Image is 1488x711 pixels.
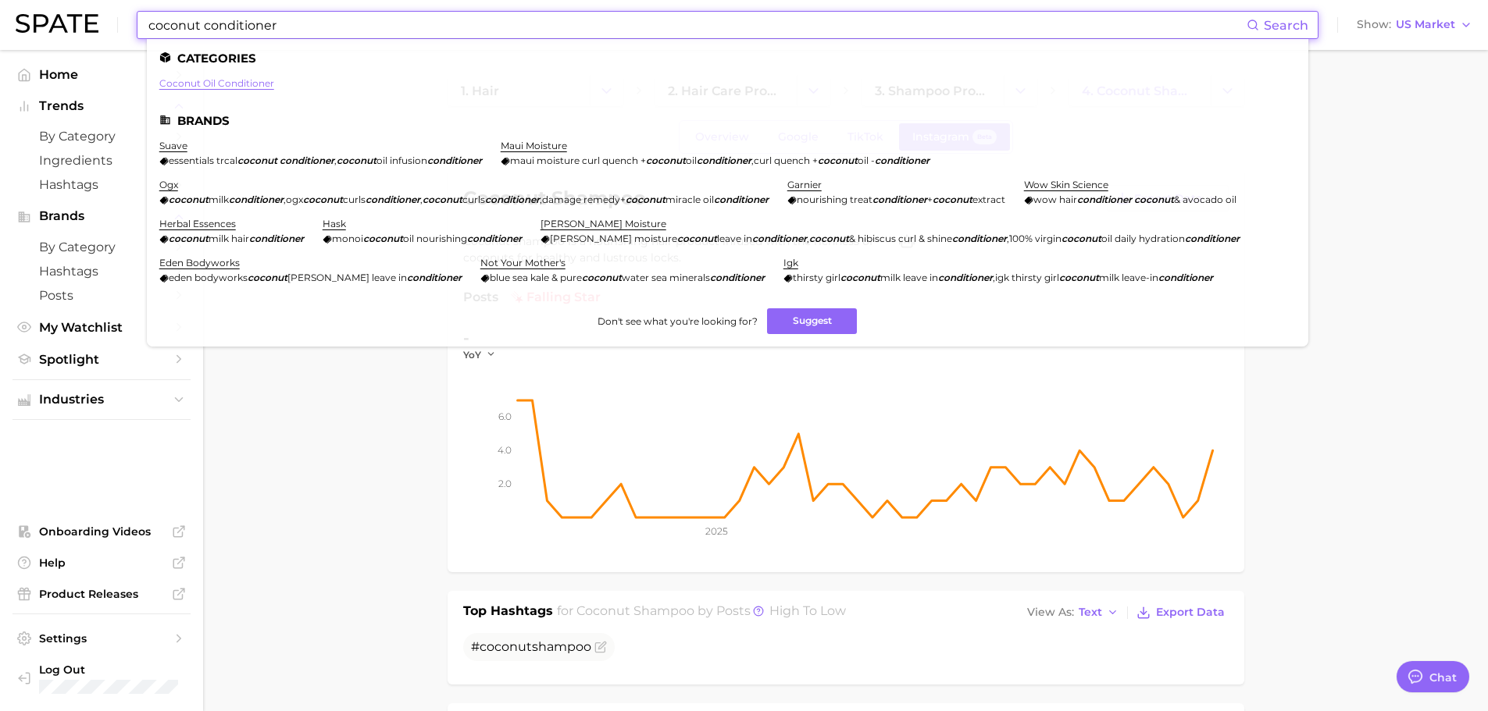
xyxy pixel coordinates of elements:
[249,233,304,244] em: conditioner
[332,233,363,244] span: monoi
[1101,233,1185,244] span: oil daily hydration
[12,148,191,172] a: Ingredients
[323,218,346,229] a: hask
[927,194,933,205] span: +
[797,194,872,205] span: nourishing treat
[403,233,467,244] span: oil nourishing
[501,140,567,151] a: maui moisture
[12,388,191,411] button: Industries
[501,155,930,166] div: ,
[880,272,938,283] span: milk leave in
[809,233,849,244] em: coconut
[872,194,927,205] em: conditioner
[626,194,665,205] em: coconut
[159,77,274,89] a: coconut oil conditioner
[594,641,607,653] button: Flag as miscategorized or irrelevant
[686,155,697,166] span: oil
[159,52,1296,65] li: Categories
[39,631,164,645] span: Settings
[541,218,666,229] a: [PERSON_NAME] moisture
[12,551,191,574] a: Help
[510,155,646,166] span: maui moisture curl quench +
[280,155,334,166] em: conditioner
[783,272,1213,283] div: ,
[783,257,798,268] a: igk
[12,204,191,228] button: Brands
[480,639,532,654] span: coconut
[1158,272,1213,283] em: conditioner
[12,658,191,699] a: Log out. Currently logged in with e-mail michelle.ng@mavbeautybrands.com.
[582,272,622,283] em: coconut
[12,520,191,543] a: Onboarding Videos
[169,194,209,205] em: coconut
[1156,606,1225,619] span: Export Data
[12,124,191,148] a: by Category
[39,393,164,407] span: Industries
[248,272,287,283] em: coconut
[39,320,164,335] span: My Watchlist
[12,62,191,87] a: Home
[286,194,303,205] span: ogx
[754,155,818,166] span: curl quench +
[39,67,164,82] span: Home
[363,233,403,244] em: coconut
[12,94,191,118] button: Trends
[769,603,846,618] span: high to low
[710,272,765,283] em: conditioner
[1185,233,1240,244] em: conditioner
[159,257,240,268] a: eden bodyworks
[39,556,164,570] span: Help
[1027,608,1074,617] span: View As
[463,348,497,361] button: YoY
[717,233,752,244] span: leave in
[665,194,714,205] span: miracle oil
[1024,179,1108,190] a: wow skin science
[622,272,710,283] span: water sea minerals
[498,478,512,489] tspan: 2.0
[840,272,880,283] em: coconut
[169,155,237,166] span: essentials trcal
[1062,233,1101,244] em: coconut
[12,235,191,259] a: by Category
[12,582,191,606] a: Product Releases
[12,172,191,197] a: Hashtags
[1059,272,1099,283] em: coconut
[541,233,1240,244] div: , ,
[39,264,164,279] span: Hashtags
[12,347,191,371] a: Spotlight
[938,272,993,283] em: conditioner
[427,155,482,166] em: conditioner
[159,194,769,205] div: , , ,
[697,155,751,166] em: conditioner
[337,155,376,166] em: coconut
[498,444,512,456] tspan: 4.0
[1133,602,1228,624] button: Export Data
[159,155,482,166] div: ,
[1099,272,1158,283] span: milk leave-in
[209,194,229,205] span: milk
[858,155,875,166] span: oil -
[39,663,241,677] span: Log Out
[677,233,717,244] em: coconut
[714,194,769,205] em: conditioner
[793,272,840,283] span: thirsty girl
[147,12,1247,38] input: Search here for a brand, industry, or ingredient
[209,233,249,244] span: milk hair
[39,209,164,223] span: Brands
[423,194,462,205] em: coconut
[485,194,540,205] em: conditioner
[933,194,972,205] em: coconut
[995,272,1059,283] span: igk thirsty girl
[303,194,343,205] em: coconut
[39,288,164,303] span: Posts
[849,233,952,244] span: & hibiscus curl & shine
[343,194,366,205] span: curls
[498,411,512,422] tspan: 6.0
[366,194,420,205] em: conditioner
[542,194,626,205] span: damage remedy+
[159,114,1296,127] li: Brands
[287,272,407,283] span: [PERSON_NAME] leave in
[787,179,822,190] a: garnier
[39,240,164,254] span: by Category
[952,233,1007,244] em: conditioner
